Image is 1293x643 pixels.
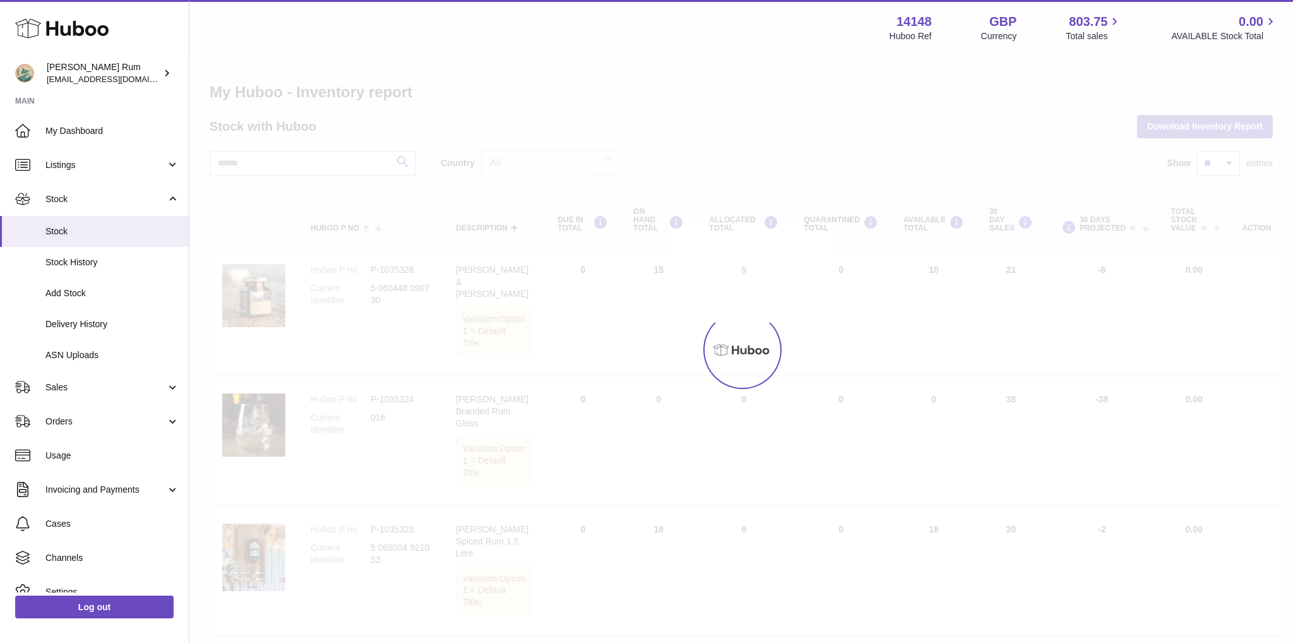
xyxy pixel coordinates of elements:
span: 0.00 [1239,13,1263,30]
span: Stock [45,193,166,205]
span: Listings [45,159,166,171]
span: Usage [45,450,179,462]
span: ASN Uploads [45,349,179,361]
span: Channels [45,552,179,564]
div: [PERSON_NAME] Rum [47,61,160,85]
a: 0.00 AVAILABLE Stock Total [1171,13,1278,42]
img: mail@bartirum.wales [15,64,34,83]
strong: 14148 [897,13,932,30]
span: Delivery History [45,318,179,330]
span: 803.75 [1069,13,1107,30]
span: Cases [45,518,179,530]
span: Stock History [45,256,179,268]
span: My Dashboard [45,125,179,137]
span: Add Stock [45,287,179,299]
span: Invoicing and Payments [45,484,166,496]
span: Orders [45,416,166,428]
a: Log out [15,596,174,618]
span: Sales [45,382,166,394]
span: Settings [45,586,179,598]
div: Huboo Ref [890,30,932,42]
span: AVAILABLE Stock Total [1171,30,1278,42]
div: Currency [981,30,1017,42]
span: Total sales [1066,30,1122,42]
a: 803.75 Total sales [1066,13,1122,42]
span: [EMAIL_ADDRESS][DOMAIN_NAME] [47,74,186,84]
strong: GBP [989,13,1016,30]
span: Stock [45,225,179,237]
